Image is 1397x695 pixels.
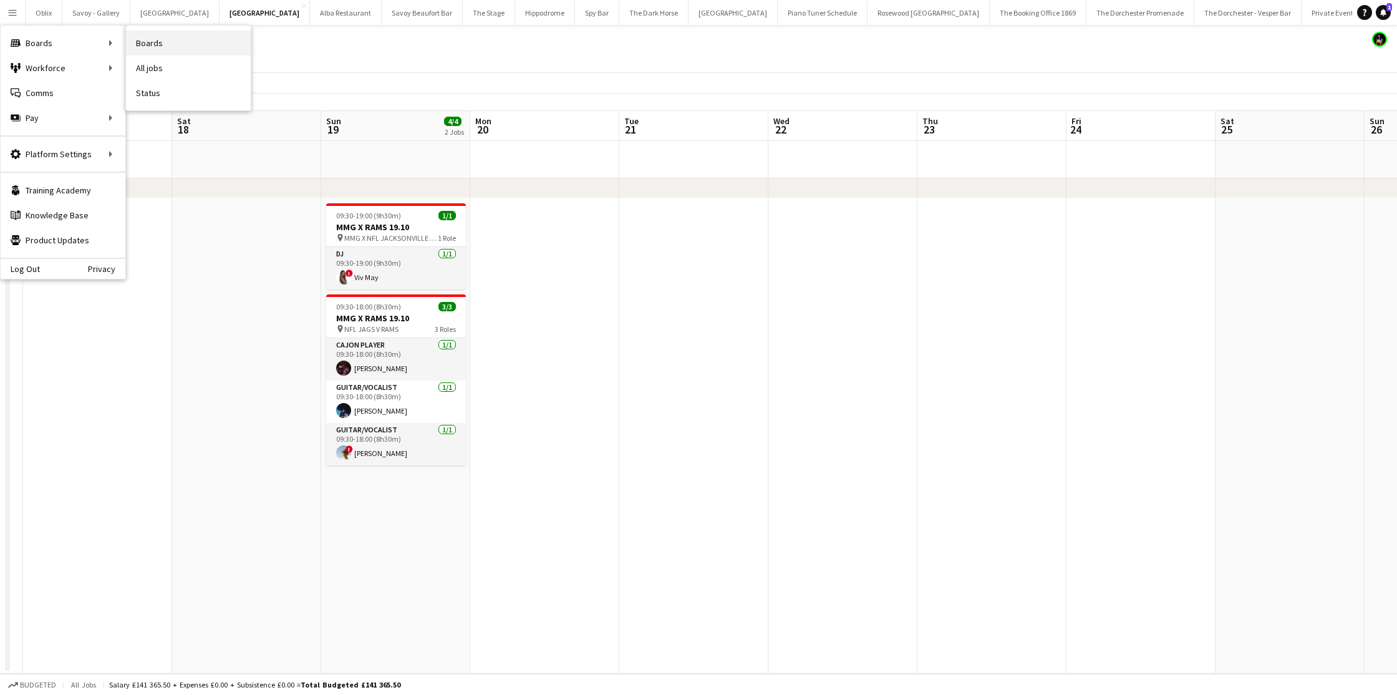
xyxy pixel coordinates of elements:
[126,31,251,56] a: Boards
[438,233,456,243] span: 1 Role
[344,324,399,334] span: NFL JAGS V RAMS
[69,680,99,689] span: All jobs
[1086,1,1194,25] button: The Dorchester Promenade
[773,115,790,127] span: Wed
[575,1,619,25] button: Spy Bar
[1,56,125,80] div: Workforce
[20,681,56,689] span: Budgeted
[990,1,1086,25] button: The Booking Office 1869
[1221,115,1234,127] span: Sat
[220,1,310,25] button: [GEOGRAPHIC_DATA]
[6,678,58,692] button: Budgeted
[1,31,125,56] div: Boards
[438,302,456,311] span: 3/3
[1,105,125,130] div: Pay
[689,1,778,25] button: [GEOGRAPHIC_DATA]
[771,122,790,137] span: 22
[175,122,191,137] span: 18
[435,324,456,334] span: 3 Roles
[336,211,401,220] span: 09:30-19:00 (9h30m)
[445,127,464,137] div: 2 Jobs
[326,423,466,465] app-card-role: Guitar/Vocalist1/109:30-18:00 (8h30m)![PERSON_NAME]
[463,1,515,25] button: The Stage
[336,302,401,311] span: 09:30-18:00 (8h30m)
[438,211,456,220] span: 1/1
[126,56,251,80] a: All jobs
[326,294,466,465] app-job-card: 09:30-18:00 (8h30m)3/3MMG X RAMS 19.10 NFL JAGS V RAMS3 RolesCajon Player1/109:30-18:00 (8h30m)[P...
[382,1,463,25] button: Savoy Beaufort Bar
[1372,32,1387,47] app-user-avatar: Helena Debono
[1,142,125,167] div: Platform Settings
[1071,115,1081,127] span: Fri
[130,1,220,25] button: [GEOGRAPHIC_DATA]
[1376,5,1391,20] a: 1
[109,680,400,689] div: Salary £141 365.50 + Expenses £0.00 + Subsistence £0.00 =
[444,117,462,126] span: 4/4
[1,178,125,203] a: Training Academy
[62,1,130,25] button: Savoy - Gallery
[326,203,466,289] app-job-card: 09:30-19:00 (9h30m)1/1MMG X RAMS 19.10 MMG X NFL JACKSONVILLE V RAMS1 RoleDJ1/109:30-19:00 (9h30m...
[310,1,382,25] button: Alba Restaurant
[624,115,639,127] span: Tue
[324,122,341,137] span: 19
[1370,115,1385,127] span: Sun
[326,313,466,324] h3: MMG X RAMS 19.10
[326,247,466,289] app-card-role: DJ1/109:30-19:00 (9h30m)!Viv May
[1,228,125,253] a: Product Updates
[88,264,125,274] a: Privacy
[1070,122,1081,137] span: 24
[326,338,466,381] app-card-role: Cajon Player1/109:30-18:00 (8h30m)[PERSON_NAME]
[473,122,491,137] span: 20
[1368,122,1385,137] span: 26
[475,115,491,127] span: Mon
[26,1,62,25] button: Oblix
[326,221,466,233] h3: MMG X RAMS 19.10
[1,203,125,228] a: Knowledge Base
[126,80,251,105] a: Status
[326,381,466,423] app-card-role: Guitar/Vocalist1/109:30-18:00 (8h30m)[PERSON_NAME]
[922,115,938,127] span: Thu
[346,445,353,453] span: !
[1219,122,1234,137] span: 25
[344,233,438,243] span: MMG X NFL JACKSONVILLE V RAMS
[301,680,400,689] span: Total Budgeted £141 365.50
[515,1,575,25] button: Hippodrome
[346,270,353,277] span: !
[622,122,639,137] span: 21
[326,115,341,127] span: Sun
[1,80,125,105] a: Comms
[619,1,689,25] button: The Dark Horse
[1302,1,1367,25] button: Private Events
[177,115,191,127] span: Sat
[1194,1,1302,25] button: The Dorchester - Vesper Bar
[921,122,938,137] span: 23
[778,1,868,25] button: Piano Tuner Schedule
[1,264,40,274] a: Log Out
[868,1,990,25] button: Rosewood [GEOGRAPHIC_DATA]
[1386,3,1392,11] span: 1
